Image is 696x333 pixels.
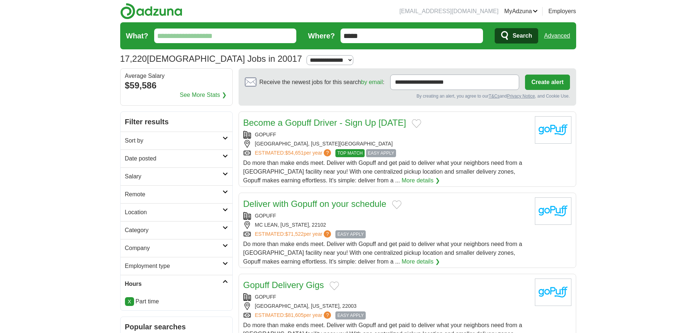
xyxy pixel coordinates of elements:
[330,281,339,290] button: Add to favorite jobs
[255,149,333,157] a: ESTIMATED:$54,651per year?
[324,311,331,319] span: ?
[366,149,396,157] span: EASY APPLY
[121,167,232,185] a: Salary
[121,203,232,221] a: Location
[535,197,571,225] img: goPuff logo
[335,149,364,157] span: TOP MATCH
[125,297,134,306] a: X
[180,91,227,99] a: See More Stats ❯
[285,231,304,237] span: $71,522
[255,132,276,137] a: GOPUFF
[243,118,406,128] a: Become a Gopuff Driver - Sign Up [DATE]
[121,112,232,132] h2: Filter results
[120,3,182,19] img: Adzuna logo
[335,311,365,319] span: EASY APPLY
[399,7,498,16] li: [EMAIL_ADDRESS][DOMAIN_NAME]
[125,297,228,306] li: Part time
[121,239,232,257] a: Company
[504,7,538,16] a: MyAdzuna
[255,230,333,238] a: ESTIMATED:$71,522per year?
[544,29,570,43] a: Advanced
[125,190,223,199] h2: Remote
[243,160,522,183] span: Do more than make ends meet. Deliver with Gopuff and get paid to deliver what your neighbors need...
[125,73,228,79] div: Average Salary
[255,311,333,319] a: ESTIMATED:$81,605per year?
[488,94,499,99] a: T&Cs
[125,208,223,217] h2: Location
[121,150,232,167] a: Date posted
[125,280,223,288] h2: Hours
[392,200,402,209] button: Add to favorite jobs
[361,79,383,85] a: by email
[285,312,304,318] span: $81,605
[243,221,529,229] div: MC LEAN, [US_STATE], 22102
[255,294,276,300] a: GOPUFF
[548,7,576,16] a: Employers
[121,257,232,275] a: Employment type
[285,150,304,156] span: $54,651
[121,221,232,239] a: Category
[125,79,228,92] div: $59,586
[308,30,335,41] label: Where?
[243,199,387,209] a: Deliver with Gopuff on your schedule
[243,241,522,265] span: Do more than make ends meet. Deliver with Gopuff and get paid to deliver what your neighbors need...
[402,176,440,185] a: More details ❯
[535,116,571,144] img: goPuff logo
[125,154,223,163] h2: Date posted
[402,257,440,266] a: More details ❯
[255,213,276,219] a: GOPUFF
[412,119,421,128] button: Add to favorite jobs
[126,30,148,41] label: What?
[245,93,570,99] div: By creating an alert, you agree to our and , and Cookie Use.
[243,140,529,148] div: [GEOGRAPHIC_DATA], [US_STATE][GEOGRAPHIC_DATA]
[535,279,571,306] img: goPuff logo
[125,262,223,270] h2: Employment type
[121,275,232,293] a: Hours
[324,230,331,238] span: ?
[125,172,223,181] h2: Salary
[120,52,147,65] span: 17,220
[495,28,538,43] button: Search
[243,302,529,310] div: [GEOGRAPHIC_DATA], [US_STATE], 22003
[259,78,384,87] span: Receive the newest jobs for this search :
[120,54,302,64] h1: [DEMOGRAPHIC_DATA] Jobs in 20017
[243,280,324,290] a: Gopuff Delivery Gigs
[125,321,228,332] h2: Popular searches
[335,230,365,238] span: EASY APPLY
[121,132,232,150] a: Sort by
[507,94,535,99] a: Privacy Notice
[125,226,223,235] h2: Category
[324,149,331,156] span: ?
[121,185,232,203] a: Remote
[513,29,532,43] span: Search
[125,136,223,145] h2: Sort by
[525,75,570,90] button: Create alert
[125,244,223,253] h2: Company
